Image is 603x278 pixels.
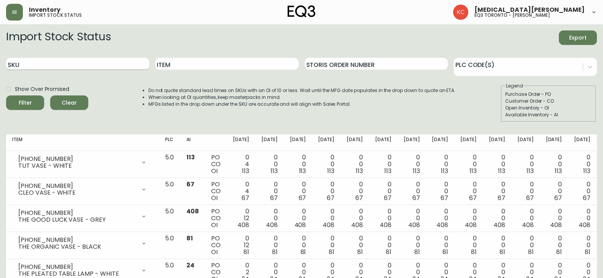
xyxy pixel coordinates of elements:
span: 408 [380,221,391,229]
th: [DATE] [340,134,369,151]
span: 408 [408,221,420,229]
span: 113 [242,167,249,175]
div: 0 0 [432,208,448,229]
div: 0 0 [404,235,420,256]
th: [DATE] [511,134,540,151]
div: 0 0 [489,154,505,175]
span: Show Over Promised [15,85,69,93]
span: 67 [554,194,562,202]
legend: Legend [505,83,524,89]
div: Available Inventory - AI [505,111,592,118]
span: 113 [270,167,278,175]
h5: eq3 toronto - [PERSON_NAME] [474,13,550,17]
div: 0 0 [460,208,477,229]
td: 5.0 [159,205,180,232]
span: 67 [469,194,477,202]
li: MFGs listed in the drop down under the SKU are accurate and will align with Sales Portal. [148,101,456,108]
div: 0 0 [432,154,448,175]
th: [DATE] [255,134,284,151]
div: 0 0 [517,181,534,202]
div: Customer Order - CO [505,98,592,105]
div: 0 0 [404,181,420,202]
div: [PHONE_NUMBER]THE ORGANIC VASE - BLACK [12,235,153,252]
span: 113 [384,167,391,175]
div: 0 0 [574,208,590,229]
div: 0 0 [546,235,562,256]
div: 0 0 [261,235,278,256]
div: 0 0 [574,235,590,256]
div: 0 0 [318,235,334,256]
div: [PHONE_NUMBER] [18,183,136,189]
div: [PHONE_NUMBER] [18,156,136,162]
span: 81 [301,248,306,256]
span: Export [565,33,591,43]
div: [PHONE_NUMBER] [18,264,136,270]
div: 0 0 [375,208,391,229]
div: 0 0 [290,154,306,175]
span: 81 [556,248,562,256]
div: 0 0 [546,181,562,202]
div: 0 0 [404,154,420,175]
th: [DATE] [426,134,454,151]
div: 0 0 [261,154,278,175]
div: 0 0 [290,208,306,229]
span: 81 [272,248,278,256]
span: 113 [299,167,306,175]
img: logo [288,5,316,17]
span: 24 [186,261,194,270]
span: 81 [414,248,420,256]
div: 0 0 [517,154,534,175]
span: 67 [412,194,420,202]
div: 0 12 [233,208,249,229]
div: Purchase Order - PO [505,91,592,98]
span: Clear [56,98,82,108]
div: PO CO [211,208,221,229]
div: 0 0 [347,181,363,202]
div: 0 0 [375,154,391,175]
span: 113 [555,167,562,175]
th: [DATE] [568,134,597,151]
h5: import stock status [29,13,82,17]
span: 113 [413,167,420,175]
span: 81 [500,248,505,256]
span: 113 [498,167,505,175]
span: 81 [585,248,590,256]
div: 0 0 [347,235,363,256]
button: Filter [6,95,44,110]
td: 5.0 [159,232,180,259]
li: When looking at OI quantities, keep masterpacks in mind. [148,94,456,101]
div: 0 0 [375,235,391,256]
span: 67 [186,180,194,189]
div: 0 0 [375,181,391,202]
span: 408 [237,221,249,229]
span: 81 [528,248,534,256]
li: Do not quote standard lead times on SKUs with an OI of 10 or less. Wait until the MFG date popula... [148,87,456,94]
div: 0 0 [261,208,278,229]
span: 113 [527,167,534,175]
th: PLC [159,134,180,151]
span: 408 [186,207,199,216]
span: 67 [355,194,363,202]
div: 0 0 [546,208,562,229]
span: 67 [384,194,391,202]
div: 0 0 [517,208,534,229]
div: 0 0 [460,154,477,175]
img: 6487344ffbf0e7f3b216948508909409 [453,5,468,20]
div: 0 0 [318,208,334,229]
th: Item [6,134,159,151]
span: 408 [579,221,590,229]
span: 81 [329,248,334,256]
span: 113 [441,167,448,175]
span: OI [211,167,218,175]
div: [PHONE_NUMBER]TUT VASE - WHITE [12,154,153,171]
div: 0 0 [546,154,562,175]
span: 113 [356,167,363,175]
span: 67 [498,194,505,202]
div: 0 0 [460,181,477,202]
span: OI [211,221,218,229]
span: 408 [550,221,562,229]
div: 0 0 [347,154,363,175]
span: 113 [186,153,195,162]
td: 5.0 [159,151,180,178]
div: 0 0 [404,208,420,229]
